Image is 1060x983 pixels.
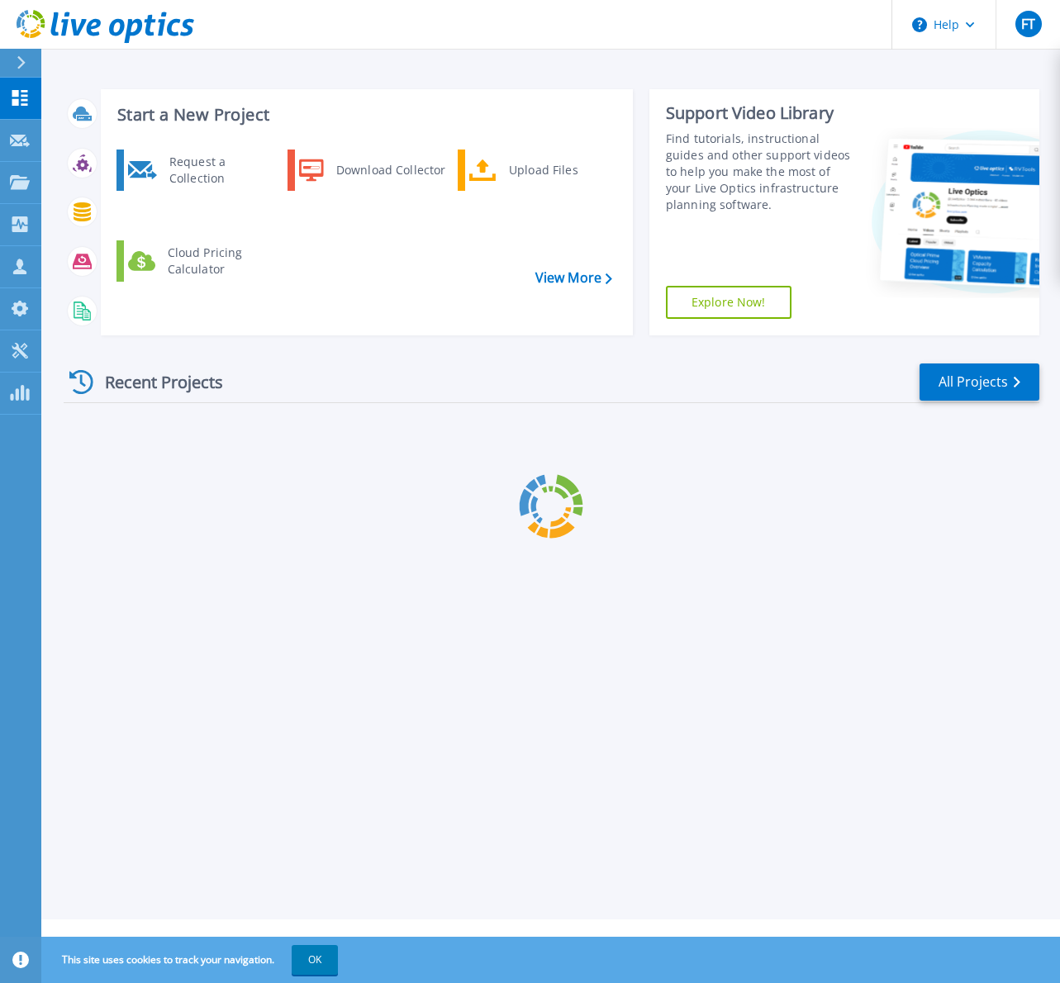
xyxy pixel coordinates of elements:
[117,106,611,124] h3: Start a New Project
[64,362,245,402] div: Recent Projects
[159,245,282,278] div: Cloud Pricing Calculator
[666,286,791,319] a: Explore Now!
[116,240,286,282] a: Cloud Pricing Calculator
[535,270,612,286] a: View More
[501,154,623,187] div: Upload Files
[292,945,338,975] button: OK
[116,150,286,191] a: Request a Collection
[1021,17,1035,31] span: FT
[920,363,1039,401] a: All Projects
[161,154,282,187] div: Request a Collection
[458,150,627,191] a: Upload Files
[666,131,858,213] div: Find tutorials, instructional guides and other support videos to help you make the most of your L...
[45,945,338,975] span: This site uses cookies to track your navigation.
[328,154,453,187] div: Download Collector
[666,102,858,124] div: Support Video Library
[288,150,457,191] a: Download Collector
